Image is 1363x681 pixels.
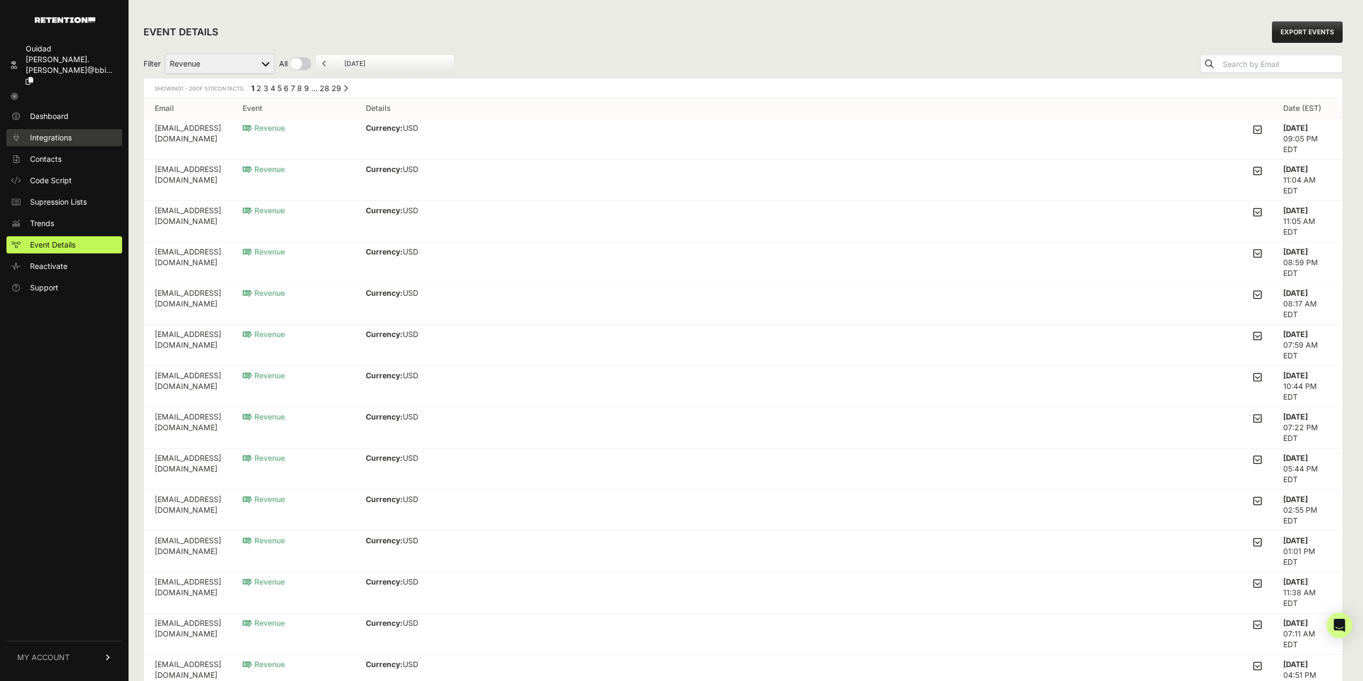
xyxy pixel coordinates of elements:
strong: [DATE] [1283,495,1308,504]
td: 11:04 AM EDT [1272,160,1342,201]
span: Dashboard [30,111,69,122]
strong: Currency: [366,453,403,462]
td: 02:55 PM EDT [1272,490,1342,531]
td: [EMAIL_ADDRESS][DOMAIN_NAME] [144,325,232,366]
span: Contacts [30,154,62,164]
div: Pagination [249,83,348,96]
td: 07:59 AM EDT [1272,325,1342,366]
p: USD [366,370,459,381]
a: Page 8 [297,84,302,93]
span: Revenue [243,164,285,174]
strong: [DATE] [1283,577,1308,586]
a: MY ACCOUNT [6,641,122,673]
p: USD [366,123,460,133]
strong: Currency: [366,288,403,297]
a: Page 28 [320,84,329,93]
span: Support [30,282,58,293]
td: [EMAIL_ADDRESS][DOMAIN_NAME] [144,201,232,242]
input: Search by Email [1221,57,1342,72]
strong: [DATE] [1283,247,1308,256]
strong: [DATE] [1283,371,1308,380]
a: Supression Lists [6,193,122,211]
a: Page 6 [284,84,289,93]
td: [EMAIL_ADDRESS][DOMAIN_NAME] [144,160,232,201]
span: Trends [30,218,54,229]
td: [EMAIL_ADDRESS][DOMAIN_NAME] [144,613,232,655]
span: Revenue [243,536,285,545]
strong: [DATE] [1283,288,1308,297]
span: Revenue [243,495,285,504]
span: Revenue [243,371,285,380]
td: 08:59 PM EDT [1272,242,1342,283]
strong: Currency: [366,206,403,215]
p: USD [366,329,458,340]
p: USD [366,246,462,257]
th: Event [232,99,355,118]
strong: [DATE] [1283,123,1308,132]
p: USD [366,205,461,216]
span: Revenue [243,660,285,669]
a: Integrations [6,129,122,146]
strong: [DATE] [1283,618,1308,627]
td: [EMAIL_ADDRESS][DOMAIN_NAME] [144,242,232,283]
span: Revenue [243,206,285,215]
strong: [DATE] [1283,206,1308,215]
td: 11:05 AM EDT [1272,201,1342,242]
a: Page 3 [263,84,268,93]
strong: Currency: [366,123,403,132]
h2: EVENT DETAILS [144,25,219,40]
a: Support [6,279,122,296]
a: Page 2 [257,84,261,93]
td: [EMAIL_ADDRESS][DOMAIN_NAME] [144,572,232,613]
strong: [DATE] [1283,453,1308,462]
p: USD [366,618,455,628]
p: USD [366,288,487,298]
p: USD [366,411,461,422]
strong: Currency: [366,164,403,174]
a: Reactivate [6,258,122,275]
p: USD [366,535,461,546]
strong: Currency: [366,495,403,504]
span: Code Script [30,175,72,186]
span: Revenue [243,123,285,132]
strong: [DATE] [1283,412,1308,421]
span: Revenue [243,453,285,462]
span: Supression Lists [30,197,87,207]
a: Code Script [6,172,122,189]
span: [PERSON_NAME].[PERSON_NAME]@bbi... [26,55,112,74]
strong: Currency: [366,371,403,380]
p: USD [366,577,461,587]
span: Revenue [243,412,285,421]
div: Ouidad [26,43,118,54]
td: 01:01 PM EDT [1272,531,1342,572]
strong: [DATE] [1283,536,1308,545]
strong: [DATE] [1283,164,1308,174]
span: Revenue [243,618,285,627]
p: USD [366,164,461,175]
em: Page 1 [251,84,254,93]
a: Trends [6,215,122,232]
td: 11:38 AM EDT [1272,572,1342,613]
span: Contacts. [203,85,245,92]
p: USD [366,453,455,463]
a: Page 5 [277,84,282,93]
span: 1 - 20 [181,85,195,92]
td: 07:22 PM EDT [1272,407,1342,448]
select: Filter [165,54,275,74]
p: USD [366,494,461,505]
span: Revenue [243,288,285,297]
strong: Currency: [366,247,403,256]
a: Page 7 [291,84,295,93]
span: MY ACCOUNT [17,652,70,663]
span: 570 [205,85,214,92]
td: [EMAIL_ADDRESS][DOMAIN_NAME] [144,407,232,448]
strong: Currency: [366,618,403,627]
div: Showing of [155,83,245,94]
td: 10:44 PM EDT [1272,366,1342,407]
strong: [DATE] [1283,660,1308,669]
a: Page 9 [304,84,309,93]
a: Dashboard [6,108,122,125]
a: Page 29 [332,84,341,93]
span: Event Details [30,240,76,250]
td: [EMAIL_ADDRESS][DOMAIN_NAME] [144,283,232,325]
